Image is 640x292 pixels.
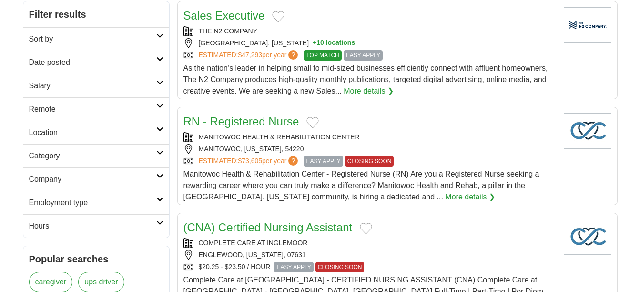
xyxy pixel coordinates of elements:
[183,38,556,48] div: [GEOGRAPHIC_DATA], [US_STATE]
[78,272,124,292] a: ups driver
[183,9,265,22] a: Sales Executive
[344,85,394,97] a: More details ❯
[29,57,156,68] h2: Date posted
[23,144,169,167] a: Category
[445,191,495,203] a: More details ❯
[183,115,299,128] a: RN - Registered Nurse
[29,252,163,266] h2: Popular searches
[183,26,556,36] div: THE N2 COMPANY
[183,64,548,95] span: As the nation’s leader in helping small to mid-sized businesses efficiently connect with affluent...
[23,1,169,27] h2: Filter results
[272,11,284,22] button: Add to favorite jobs
[29,150,156,162] h2: Category
[313,38,316,48] span: +
[315,262,365,272] span: CLOSING SOON
[183,250,556,260] div: ENGLEWOOD, [US_STATE], 07631
[288,50,298,60] span: ?
[183,170,539,201] span: Manitowoc Health & Rehabilitation Center - Registered Nurse (RN) Are you a Registered Nurse seeki...
[29,80,156,92] h2: Salary
[29,197,156,209] h2: Employment type
[183,132,556,142] div: MANITOWOC HEALTH & REHABILITATION CENTER
[29,220,156,232] h2: Hours
[29,272,73,292] a: caregiver
[23,167,169,191] a: Company
[23,191,169,214] a: Employment type
[29,127,156,138] h2: Location
[23,51,169,74] a: Date posted
[29,174,156,185] h2: Company
[23,214,169,238] a: Hours
[29,104,156,115] h2: Remote
[23,121,169,144] a: Location
[313,38,355,48] button: +10 locations
[183,144,556,154] div: MANITOWOC, [US_STATE], 54220
[23,97,169,121] a: Remote
[564,219,611,255] img: Company logo
[304,156,343,167] span: EASY APPLY
[360,223,372,234] button: Add to favorite jobs
[199,156,300,167] a: ESTIMATED:$73,605per year?
[183,221,353,234] a: (CNA) Certified Nursing Assistant
[23,27,169,51] a: Sort by
[183,262,556,272] div: $20.25 - $23.50 / HOUR
[564,113,611,149] img: Company logo
[344,50,383,61] span: EASY APPLY
[238,51,262,59] span: $47,293
[306,117,319,128] button: Add to favorite jobs
[274,262,313,272] span: EASY APPLY
[29,33,156,45] h2: Sort by
[199,50,300,61] a: ESTIMATED:$47,293per year?
[564,7,611,43] img: Company logo
[238,157,262,165] span: $73,605
[288,156,298,166] span: ?
[304,50,341,61] span: TOP MATCH
[345,156,394,167] span: CLOSING SOON
[183,238,556,248] div: COMPLETE CARE AT INGLEMOOR
[23,74,169,97] a: Salary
